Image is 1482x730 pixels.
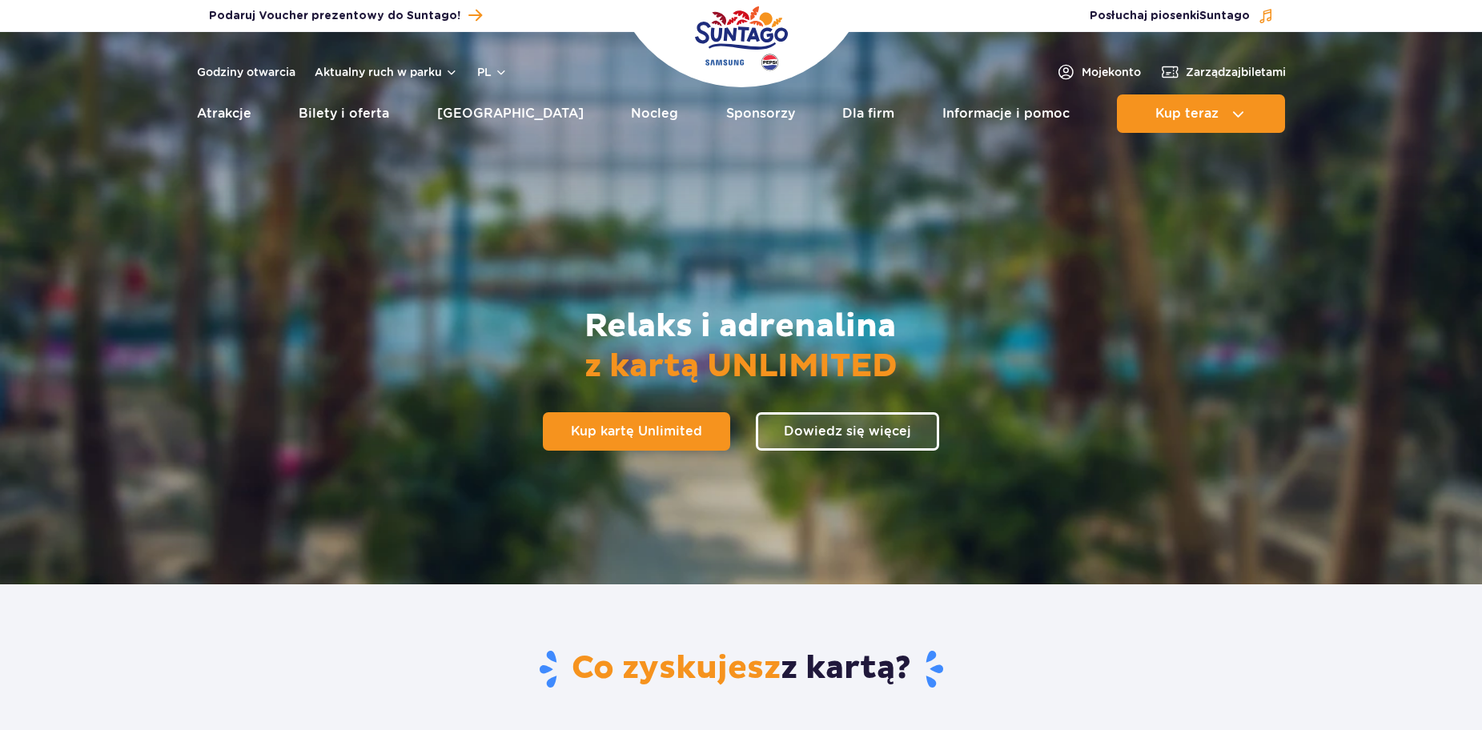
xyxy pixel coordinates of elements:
[1090,8,1274,24] button: Posłuchaj piosenkiSuntago
[197,94,251,133] a: Atrakcje
[784,425,911,438] span: Dowiedz się więcej
[1090,8,1250,24] span: Posłuchaj piosenki
[1155,106,1219,121] span: Kup teraz
[942,94,1070,133] a: Informacje i pomoc
[631,94,678,133] a: Nocleg
[726,94,795,133] a: Sponsorzy
[756,412,939,451] a: Dowiedz się więcej
[1160,62,1286,82] a: Zarządzajbiletami
[315,66,458,78] button: Aktualny ruch w parku
[299,94,389,133] a: Bilety i oferta
[272,648,1210,690] h2: z kartą?
[209,8,460,24] span: Podaruj Voucher prezentowy do Suntago!
[571,425,702,438] span: Kup kartę Unlimited
[543,412,730,451] a: Kup kartę Unlimited
[1117,94,1285,133] button: Kup teraz
[477,64,508,80] button: pl
[584,307,898,387] h2: Relaks i adrenalina
[437,94,584,133] a: [GEOGRAPHIC_DATA]
[1056,62,1141,82] a: Mojekonto
[1082,64,1141,80] span: Moje konto
[572,648,781,688] span: Co zyskujesz
[1186,64,1286,80] span: Zarządzaj biletami
[1199,10,1250,22] span: Suntago
[842,94,894,133] a: Dla firm
[197,64,295,80] a: Godziny otwarcia
[584,347,898,387] span: z kartą UNLIMITED
[209,5,482,26] a: Podaruj Voucher prezentowy do Suntago!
